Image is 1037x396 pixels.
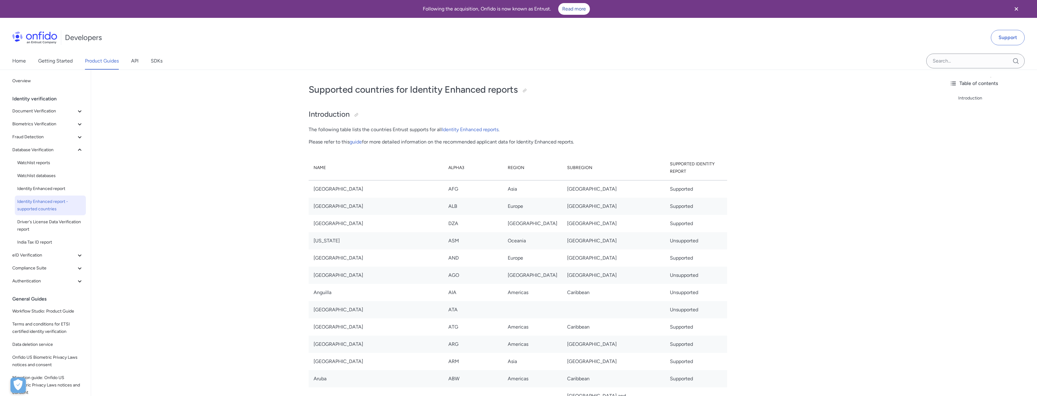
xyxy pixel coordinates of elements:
[12,341,83,348] span: Data deletion service
[991,30,1025,45] a: Support
[443,215,503,232] td: DZA
[562,180,665,198] td: [GEOGRAPHIC_DATA]
[665,301,727,318] td: Unsupported
[10,144,86,156] button: Database Verification
[562,370,665,387] td: Caribbean
[562,267,665,284] td: [GEOGRAPHIC_DATA]
[503,370,562,387] td: Americas
[443,267,503,284] td: AGO
[10,378,26,393] button: Open Preferences
[12,252,76,259] span: eID Verification
[10,305,86,317] a: Workflow Studio: Product Guide
[309,249,443,267] td: [GEOGRAPHIC_DATA]
[10,338,86,351] a: Data deletion service
[10,131,86,143] button: Fraud Detection
[309,284,443,301] td: Anguilla
[503,267,562,284] td: [GEOGRAPHIC_DATA]
[665,353,727,370] td: Supported
[12,93,88,105] div: Identity verification
[443,249,503,267] td: AND
[443,198,503,215] td: ALB
[12,120,76,128] span: Biometrics Verification
[309,336,443,353] td: [GEOGRAPHIC_DATA]
[10,249,86,261] button: eID Verification
[503,353,562,370] td: Asia
[442,127,498,132] a: Identity Enhanced reports
[503,318,562,336] td: Americas
[10,105,86,117] button: Document Verification
[443,353,503,370] td: ARM
[503,180,562,198] td: Asia
[950,80,1032,87] div: Table of contents
[1005,1,1028,17] button: Close banner
[1013,5,1020,13] svg: Close banner
[12,133,76,141] span: Fraud Detection
[665,249,727,267] td: Supported
[309,198,443,215] td: [GEOGRAPHIC_DATA]
[503,215,562,232] td: [GEOGRAPHIC_DATA]
[309,138,727,146] p: Please refer to this for more detailed information on the recommended applicant data for Identity...
[443,156,503,180] th: Alpha3
[665,198,727,215] td: Supported
[562,198,665,215] td: [GEOGRAPHIC_DATA]
[17,239,83,246] span: India Tax ID report
[12,308,83,315] span: Workflow Studio: Product Guide
[17,198,83,213] span: Identity Enhanced report - supported countries
[12,146,76,154] span: Database Verification
[10,378,26,393] div: Cookie Preferences
[10,318,86,338] a: Terms and conditions for ETSI certified identity verification
[10,262,86,274] button: Compliance Suite
[443,232,503,249] td: ASM
[12,277,76,285] span: Authentication
[131,52,138,70] a: API
[503,249,562,267] td: Europe
[958,95,1032,102] a: Introduction
[562,284,665,301] td: Caribbean
[309,370,443,387] td: Aruba
[558,3,590,15] a: Read more
[15,216,86,236] a: Driver's License Data Verification report
[12,77,83,85] span: Overview
[665,156,727,180] th: Supported Identity Report
[15,236,86,249] a: India Tax ID report
[17,218,83,233] span: Driver's License Data Verification report
[10,75,86,87] a: Overview
[443,301,503,318] td: ATA
[665,370,727,387] td: Supported
[309,267,443,284] td: [GEOGRAPHIC_DATA]
[562,336,665,353] td: [GEOGRAPHIC_DATA]
[309,215,443,232] td: [GEOGRAPHIC_DATA]
[503,284,562,301] td: Americas
[151,52,162,70] a: SDKs
[562,249,665,267] td: [GEOGRAPHIC_DATA]
[443,318,503,336] td: ATG
[309,83,727,96] h1: Supported countries for Identity Enhanced reports
[503,232,562,249] td: Oceania
[12,354,83,369] span: Onfido US Biometric Privacy Laws notices and consent
[562,318,665,336] td: Caribbean
[85,52,119,70] a: Product Guides
[309,318,443,336] td: [GEOGRAPHIC_DATA]
[38,52,73,70] a: Getting Started
[65,33,102,42] h1: Developers
[665,284,727,301] td: Unsupported
[350,139,362,145] a: guide
[562,215,665,232] td: [GEOGRAPHIC_DATA]
[15,183,86,195] a: Identity Enhanced report
[503,198,562,215] td: Europe
[503,156,562,180] th: Region
[17,185,83,192] span: Identity Enhanced report
[15,157,86,169] a: Watchlist reports
[309,180,443,198] td: [GEOGRAPHIC_DATA]
[12,321,83,335] span: Terms and conditions for ETSI certified identity verification
[665,215,727,232] td: Supported
[562,353,665,370] td: [GEOGRAPHIC_DATA]
[309,301,443,318] td: [GEOGRAPHIC_DATA]
[443,180,503,198] td: AFG
[15,170,86,182] a: Watchlist databases
[10,351,86,371] a: Onfido US Biometric Privacy Laws notices and consent
[309,126,727,133] p: The following table lists the countries Entrust supports for all .
[12,293,88,305] div: General Guides
[309,353,443,370] td: [GEOGRAPHIC_DATA]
